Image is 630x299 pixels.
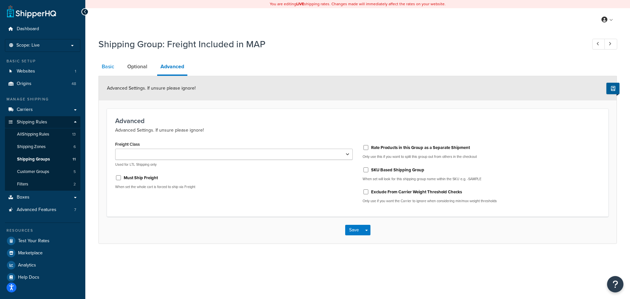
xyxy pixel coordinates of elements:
label: SKU Based Shipping Group [371,167,424,173]
p: Only use this if you want to split this group out from others in the checkout [363,154,600,159]
span: All Shipping Rules [17,132,49,137]
b: LIVE [296,1,304,7]
span: 6 [73,144,76,150]
a: Shipping Groups11 [5,153,80,165]
a: Previous Record [592,39,605,50]
span: Shipping Groups [17,157,50,162]
li: Filters [5,178,80,190]
a: Carriers [5,104,80,116]
span: Filters [17,182,28,187]
span: Shipping Zones [17,144,46,150]
a: Advanced Features7 [5,204,80,216]
a: Advanced [157,59,187,76]
a: Analytics [5,259,80,271]
span: Advanced Features [17,207,56,213]
span: Customer Groups [17,169,49,175]
span: Marketplace [18,250,43,256]
span: Shipping Rules [17,119,47,125]
label: Must Ship Freight [124,175,158,181]
li: Shipping Rules [5,116,80,191]
h1: Shipping Group: Freight Included in MAP [98,38,580,51]
button: Show Help Docs [606,83,619,94]
li: Shipping Groups [5,153,80,165]
a: Next Record [604,39,617,50]
button: Save [345,225,363,235]
span: Scope: Live [16,43,40,48]
span: 5 [73,169,76,175]
span: 48 [72,81,76,87]
li: Websites [5,65,80,77]
span: 13 [72,132,76,137]
span: Analytics [18,263,36,268]
a: Customer Groups5 [5,166,80,178]
span: Boxes [17,195,30,200]
span: Origins [17,81,31,87]
label: Exclude From Carrier Weight Threshold Checks [371,189,462,195]
span: Carriers [17,107,33,113]
a: Shipping Zones6 [5,141,80,153]
li: Advanced Features [5,204,80,216]
a: Basic [98,59,117,75]
li: Customer Groups [5,166,80,178]
a: Boxes [5,191,80,203]
span: Dashboard [17,26,39,32]
p: Advanced Settings. If unsure please ignore! [115,126,600,134]
p: Only use if you want the Carrier to ignore when considering min/max weight thresholds [363,199,600,203]
a: Test Your Rates [5,235,80,247]
a: Filters2 [5,178,80,190]
div: Basic Setup [5,58,80,64]
label: Rate Products in this Group as a Separate Shipment [371,145,470,151]
a: Websites1 [5,65,80,77]
div: Manage Shipping [5,96,80,102]
span: 7 [74,207,76,213]
label: Freight Class [115,142,140,147]
a: Origins48 [5,78,80,90]
p: When set will look for this shipping group name within the SKU e.g. -SAMPLE [363,177,600,182]
a: Shipping Rules [5,116,80,128]
span: Websites [17,69,35,74]
span: Test Your Rates [18,238,50,244]
h3: Advanced [115,117,600,124]
a: Dashboard [5,23,80,35]
span: 1 [75,69,76,74]
div: Resources [5,228,80,233]
a: Marketplace [5,247,80,259]
li: Origins [5,78,80,90]
span: Help Docs [18,275,39,280]
a: Optional [124,59,151,75]
span: Advanced Settings. If unsure please ignore! [107,85,196,92]
button: Open Resource Center [607,276,623,292]
p: Used for LTL Shipping only [115,162,353,167]
a: Help Docs [5,271,80,283]
span: 11 [73,157,76,162]
li: Shipping Zones [5,141,80,153]
p: When set the whole cart is forced to ship via Freight [115,184,353,189]
span: 2 [73,182,76,187]
a: AllShipping Rules13 [5,128,80,140]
